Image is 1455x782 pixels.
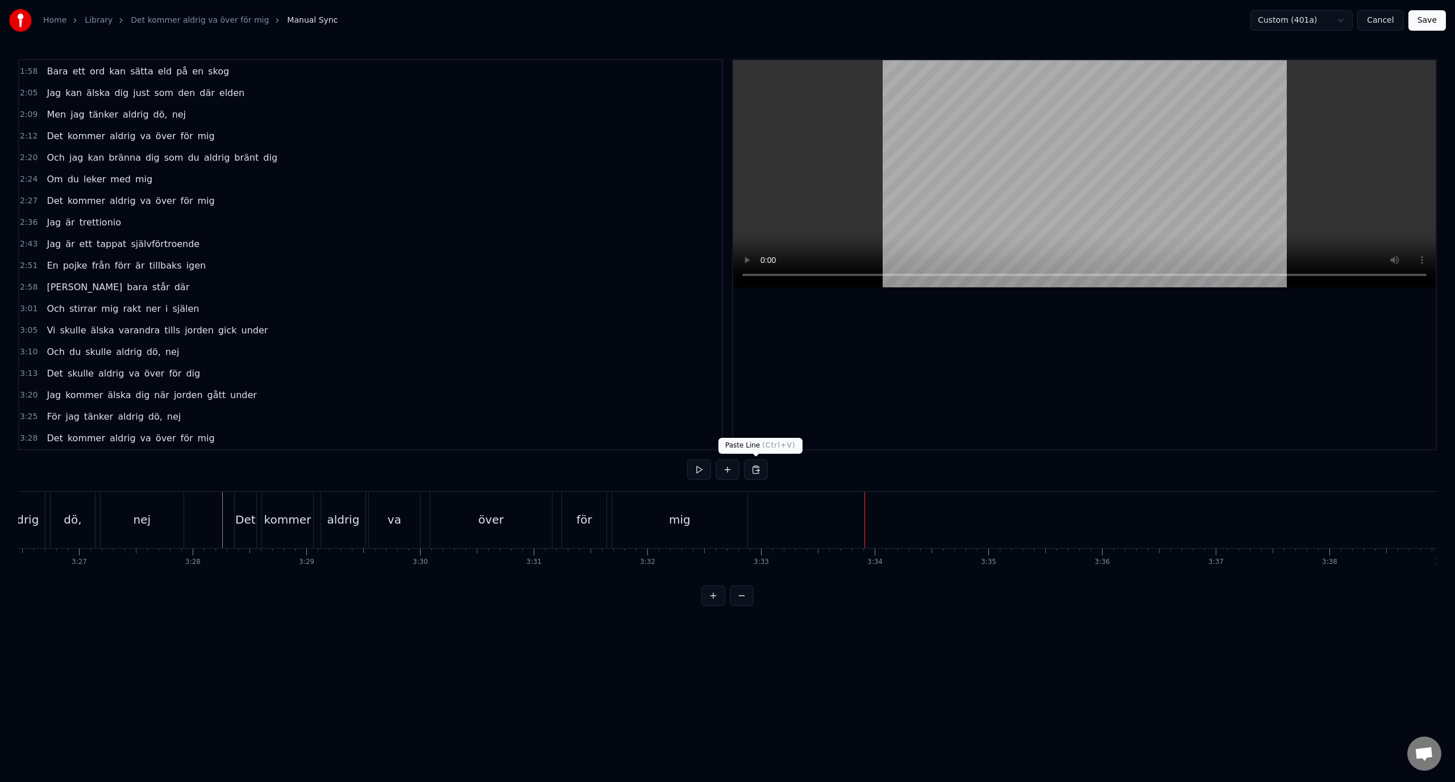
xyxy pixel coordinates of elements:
[1407,737,1441,771] div: Öppna chatt
[168,367,182,380] span: för
[9,9,32,32] img: youka
[20,411,38,423] span: 3:25
[64,237,76,250] span: är
[287,15,338,26] span: Manual Sync
[20,368,38,379] span: 3:13
[139,129,152,143] span: va
[145,345,162,358] span: dö,
[109,194,137,207] span: aldrig
[45,388,62,402] span: Jag
[83,410,114,423] span: tänker
[82,173,107,186] span: leker
[72,65,86,78] span: ett
[163,151,185,164] span: som
[152,108,169,121] span: dö,
[130,237,201,250] span: självförtroende
[78,237,93,250] span: ett
[45,302,66,315] span: Och
[20,174,38,185] span: 2:24
[127,367,140,380] span: va
[45,345,66,358] span: Och
[45,259,59,272] span: En
[20,66,38,77] span: 1:58
[218,86,246,99] span: elden
[107,151,142,164] span: bränna
[66,367,95,380] span: skulle
[151,281,171,294] span: står
[184,324,215,337] span: jorden
[197,129,216,143] span: mig
[235,511,256,528] div: Det
[129,65,155,78] span: sätta
[86,151,105,164] span: kan
[299,558,314,567] div: 3:29
[1208,558,1224,567] div: 3:37
[45,237,62,250] span: Jag
[147,410,164,423] span: dö,
[20,390,38,401] span: 3:20
[139,432,152,445] span: va
[45,367,64,380] span: Det
[64,216,76,229] span: är
[68,302,98,315] span: stirrar
[479,511,504,528] div: över
[180,432,194,445] span: för
[327,511,359,528] div: aldrig
[113,86,130,99] span: dig
[163,324,181,337] span: tills
[109,173,132,186] span: med
[526,558,542,567] div: 3:31
[20,433,38,444] span: 3:28
[78,216,123,229] span: trettionio
[88,108,119,121] span: tänker
[100,302,119,315] span: mig
[233,151,260,164] span: bränt
[20,195,38,207] span: 2:27
[20,217,38,228] span: 2:36
[1095,558,1110,567] div: 3:36
[166,410,182,423] span: nej
[64,388,104,402] span: kommer
[45,324,56,337] span: Vi
[45,216,62,229] span: Jag
[45,86,62,99] span: Jag
[20,325,38,336] span: 3:05
[576,511,592,528] div: för
[262,151,278,164] span: dig
[198,86,216,99] span: där
[132,86,151,99] span: just
[64,86,83,99] span: kan
[164,302,169,315] span: i
[153,388,171,402] span: när
[66,129,106,143] span: kommer
[229,388,258,402] span: under
[20,152,38,164] span: 2:20
[97,367,126,380] span: aldrig
[640,558,655,567] div: 3:32
[59,324,88,337] span: skulle
[109,432,137,445] span: aldrig
[20,282,38,293] span: 2:58
[148,259,182,272] span: tillbaks
[1322,558,1337,567] div: 3:38
[185,259,207,272] span: igen
[175,65,189,78] span: på
[203,151,231,164] span: aldrig
[669,511,691,528] div: mig
[20,346,38,358] span: 3:10
[718,438,803,454] div: Paste Line
[45,410,62,423] span: För
[20,131,38,142] span: 2:12
[45,281,123,294] span: [PERSON_NAME]
[45,173,64,186] span: Om
[134,259,145,272] span: är
[171,108,187,121] span: nej
[173,388,204,402] span: jorden
[139,194,152,207] span: va
[264,511,311,528] div: kommer
[85,86,111,99] span: älska
[207,65,230,78] span: skog
[43,15,338,26] nav: breadcrumb
[117,410,145,423] span: aldrig
[144,302,162,315] span: ner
